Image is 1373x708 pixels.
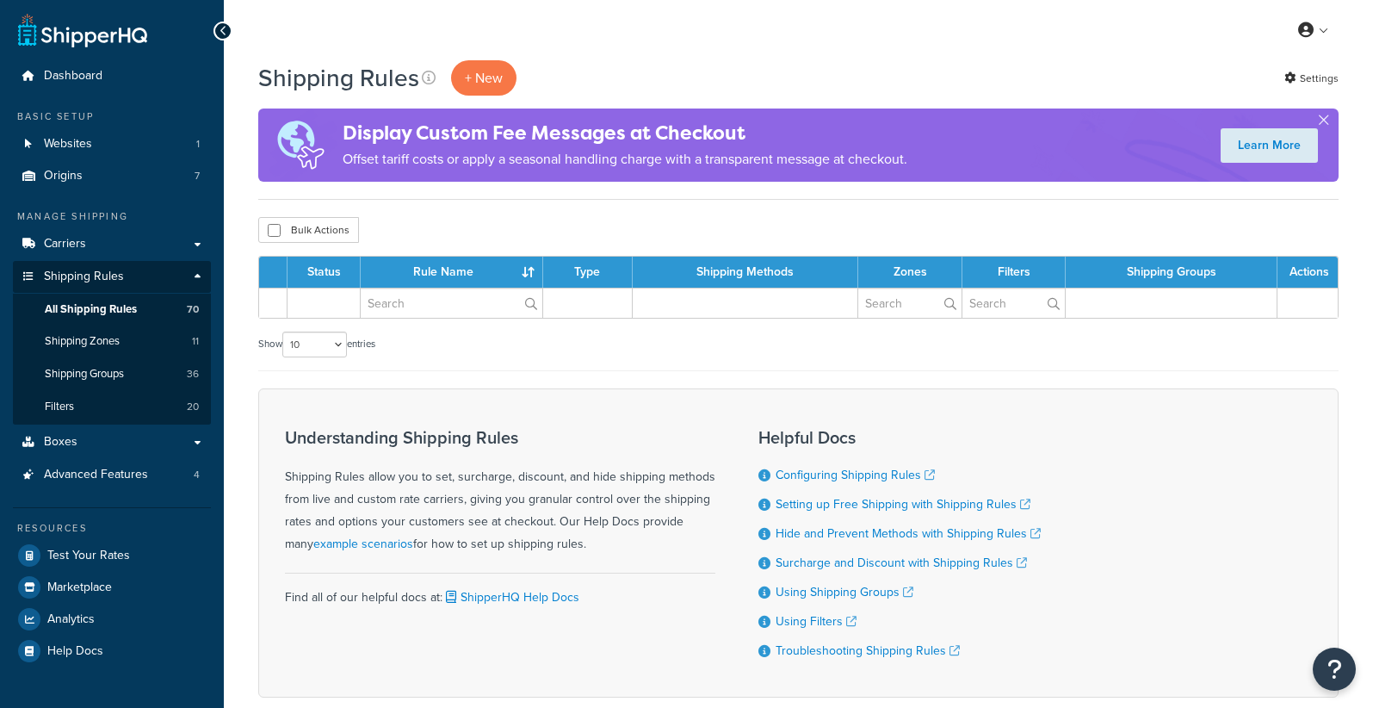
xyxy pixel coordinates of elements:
[13,261,211,425] li: Shipping Rules
[187,400,199,414] span: 20
[44,468,148,482] span: Advanced Features
[758,428,1041,447] h3: Helpful Docs
[13,572,211,603] a: Marketplace
[258,109,343,182] img: duties-banner-06bc72dcb5fe05cb3f9472aba00be2ae8eb53ab6f0d8bb03d382ba314ac3c341.png
[13,261,211,293] a: Shipping Rules
[282,332,347,357] select: Showentries
[288,257,361,288] th: Status
[13,358,211,390] li: Shipping Groups
[45,367,124,382] span: Shipping Groups
[44,435,77,450] span: Boxes
[285,573,715,609] div: Find all of our helpful docs at:
[194,468,200,482] span: 4
[13,521,211,536] div: Resources
[45,400,74,414] span: Filters
[13,160,211,192] a: Origins 7
[343,147,907,171] p: Offset tariff costs or apply a seasonal handling charge with a transparent message at checkout.
[361,257,543,288] th: Rule Name
[258,61,419,95] h1: Shipping Rules
[44,69,102,84] span: Dashboard
[47,612,95,627] span: Analytics
[18,13,147,47] a: ShipperHQ Home
[44,137,92,152] span: Websites
[13,228,211,260] a: Carriers
[187,367,199,382] span: 36
[1313,648,1356,691] button: Open Resource Center
[1284,66,1339,90] a: Settings
[13,326,211,357] a: Shipping Zones 11
[343,119,907,147] h4: Display Custom Fee Messages at Checkout
[47,549,130,563] span: Test Your Rates
[442,588,579,606] a: ShipperHQ Help Docs
[45,302,137,317] span: All Shipping Rules
[13,128,211,160] a: Websites 1
[13,209,211,224] div: Manage Shipping
[13,326,211,357] li: Shipping Zones
[361,289,542,318] input: Search
[13,540,211,571] a: Test Your Rates
[13,604,211,635] a: Analytics
[13,426,211,458] a: Boxes
[776,554,1027,572] a: Surcharge and Discount with Shipping Rules
[1277,257,1338,288] th: Actions
[313,535,413,553] a: example scenarios
[47,644,103,659] span: Help Docs
[776,466,935,484] a: Configuring Shipping Rules
[13,459,211,491] a: Advanced Features 4
[633,257,859,288] th: Shipping Methods
[187,302,199,317] span: 70
[195,169,200,183] span: 7
[47,581,112,595] span: Marketplace
[543,257,633,288] th: Type
[258,332,375,357] label: Show entries
[13,60,211,92] a: Dashboard
[13,294,211,326] a: All Shipping Rules 70
[192,334,199,349] span: 11
[776,495,1030,513] a: Setting up Free Shipping with Shipping Rules
[776,612,857,630] a: Using Filters
[776,642,960,660] a: Troubleshooting Shipping Rules
[13,358,211,390] a: Shipping Groups 36
[962,257,1066,288] th: Filters
[776,583,913,601] a: Using Shipping Groups
[13,636,211,667] a: Help Docs
[451,60,516,96] p: + New
[776,525,1041,543] a: Hide and Prevent Methods with Shipping Rules
[13,160,211,192] li: Origins
[13,294,211,326] li: All Shipping Rules
[1066,257,1277,288] th: Shipping Groups
[13,459,211,491] li: Advanced Features
[45,334,120,349] span: Shipping Zones
[1221,128,1318,163] a: Learn More
[44,270,124,284] span: Shipping Rules
[858,289,962,318] input: Search
[13,391,211,423] li: Filters
[13,109,211,124] div: Basic Setup
[285,428,715,556] div: Shipping Rules allow you to set, surcharge, discount, and hide shipping methods from live and cus...
[13,391,211,423] a: Filters 20
[13,128,211,160] li: Websites
[258,217,359,243] button: Bulk Actions
[196,137,200,152] span: 1
[285,428,715,447] h3: Understanding Shipping Rules
[44,237,86,252] span: Carriers
[44,169,83,183] span: Origins
[962,289,1065,318] input: Search
[858,257,962,288] th: Zones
